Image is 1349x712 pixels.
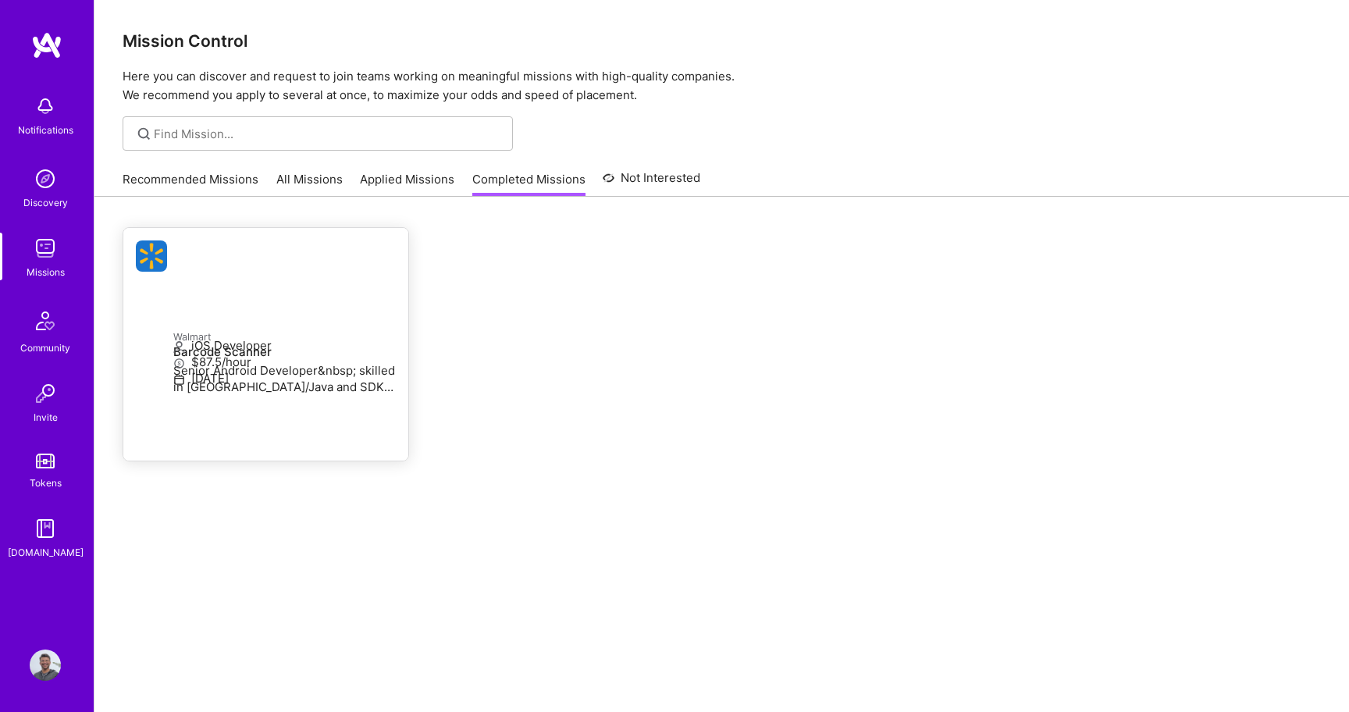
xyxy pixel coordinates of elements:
[30,91,61,122] img: bell
[276,171,343,197] a: All Missions
[30,650,61,681] img: User Avatar
[20,340,70,356] div: Community
[23,194,68,211] div: Discovery
[27,264,65,280] div: Missions
[173,358,185,369] i: icon MoneyGray
[154,126,501,142] input: Find Mission...
[18,122,73,138] div: Notifications
[26,650,65,681] a: User Avatar
[31,31,62,59] img: logo
[173,341,185,353] i: icon Applicant
[173,370,396,386] p: [DATE]
[136,240,167,272] img: Walmart company logo
[30,378,61,409] img: Invite
[34,409,58,425] div: Invite
[30,475,62,491] div: Tokens
[360,171,454,197] a: Applied Missions
[30,233,61,264] img: teamwork
[27,302,64,340] img: Community
[8,544,84,561] div: [DOMAIN_NAME]
[36,454,55,468] img: tokens
[123,31,1321,51] h3: Mission Control
[173,337,396,354] p: iOS Developer
[603,169,700,197] a: Not Interested
[123,228,408,461] a: Walmart company logoWalmartBarcode ScannerSenior Android Developer&nbsp; skilled in [GEOGRAPHIC_D...
[173,354,396,370] p: $87.5/hour
[135,125,153,143] i: icon SearchGrey
[30,513,61,544] img: guide book
[173,374,185,386] i: icon Calendar
[123,67,1321,105] p: Here you can discover and request to join teams working on meaningful missions with high-quality ...
[472,171,586,197] a: Completed Missions
[30,163,61,194] img: discovery
[123,171,258,197] a: Recommended Missions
